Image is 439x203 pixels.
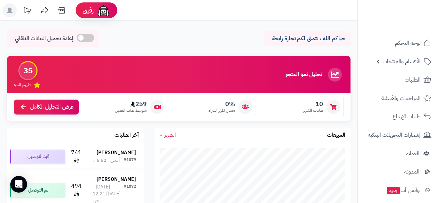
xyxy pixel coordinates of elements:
[14,82,31,88] span: تقييم النمو
[115,132,139,138] h3: آخر الطلبات
[83,6,94,15] span: رفيق
[30,103,74,111] span: عرض التحليل الكامل
[303,100,323,108] span: 10
[286,71,322,78] h3: تحليل نمو المتجر
[362,145,435,162] a: العملاء
[362,90,435,107] a: المراجعات والأسئلة
[362,182,435,198] a: وآتس آبجديد
[387,187,400,194] span: جديد
[382,57,421,66] span: الأقسام والمنتجات
[405,75,421,85] span: الطلبات
[68,143,85,170] td: 741
[160,131,176,139] a: الشهر
[10,150,65,163] div: قيد التوصيل
[124,157,136,164] div: #1079
[327,132,345,138] h3: المبيعات
[115,100,147,108] span: 259
[209,108,235,113] span: معدل تكرار الشراء
[93,157,120,164] div: أمس - 6:52 م
[18,3,36,19] a: تحديثات المنصة
[96,176,136,183] strong: [PERSON_NAME]
[392,18,432,33] img: logo-2.png
[362,35,435,51] a: لوحة التحكم
[10,183,65,197] div: تم التوصيل
[10,176,27,193] div: Open Intercom Messenger
[395,38,421,48] span: لوحة التحكم
[404,167,420,177] span: المدونة
[406,149,420,158] span: العملاء
[164,131,176,139] span: الشهر
[362,163,435,180] a: المدونة
[368,130,421,140] span: إشعارات التحويلات البنكية
[381,93,421,103] span: المراجعات والأسئلة
[392,112,421,121] span: طلبات الإرجاع
[96,3,110,17] img: ai-face.png
[269,35,345,43] p: حياكم الله ، نتمنى لكم تجارة رابحة
[15,35,73,43] span: إعادة تحميل البيانات التلقائي
[96,149,136,156] strong: [PERSON_NAME]
[362,71,435,88] a: الطلبات
[386,185,420,195] span: وآتس آب
[303,108,323,113] span: طلبات الشهر
[14,100,79,115] a: عرض التحليل الكامل
[362,108,435,125] a: طلبات الإرجاع
[362,127,435,143] a: إشعارات التحويلات البنكية
[115,108,147,113] span: متوسط طلب العميل
[209,100,235,108] span: 0%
